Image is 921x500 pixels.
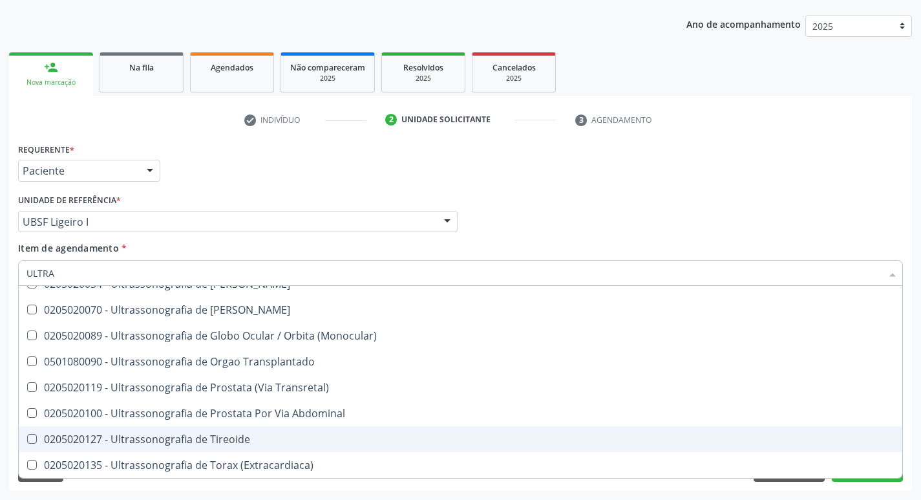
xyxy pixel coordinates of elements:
[18,242,119,254] span: Item de agendamento
[26,460,895,470] div: 0205020135 - Ultrassonografia de Torax (Extracardiaca)
[290,62,365,73] span: Não compareceram
[401,114,491,125] div: Unidade solicitante
[23,215,431,228] span: UBSF Ligeiro I
[403,62,443,73] span: Resolvidos
[211,62,253,73] span: Agendados
[23,164,134,177] span: Paciente
[44,60,58,74] div: person_add
[129,62,154,73] span: Na fila
[26,260,882,286] input: Buscar por procedimentos
[290,74,365,83] div: 2025
[26,382,895,393] div: 0205020119 - Ultrassonografia de Prostata (Via Transretal)
[26,408,895,418] div: 0205020100 - Ultrassonografia de Prostata Por Via Abdominal
[385,114,397,125] div: 2
[18,140,74,160] label: Requerente
[492,62,536,73] span: Cancelados
[18,78,84,87] div: Nova marcação
[18,191,121,211] label: Unidade de referência
[482,74,546,83] div: 2025
[391,74,456,83] div: 2025
[26,356,895,367] div: 0501080090 - Ultrassonografia de Orgao Transplantado
[26,331,895,341] div: 0205020089 - Ultrassonografia de Globo Ocular / Orbita (Monocular)
[26,305,895,315] div: 0205020070 - Ultrassonografia de [PERSON_NAME]
[26,434,895,444] div: 0205020127 - Ultrassonografia de Tireoide
[686,16,801,32] p: Ano de acompanhamento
